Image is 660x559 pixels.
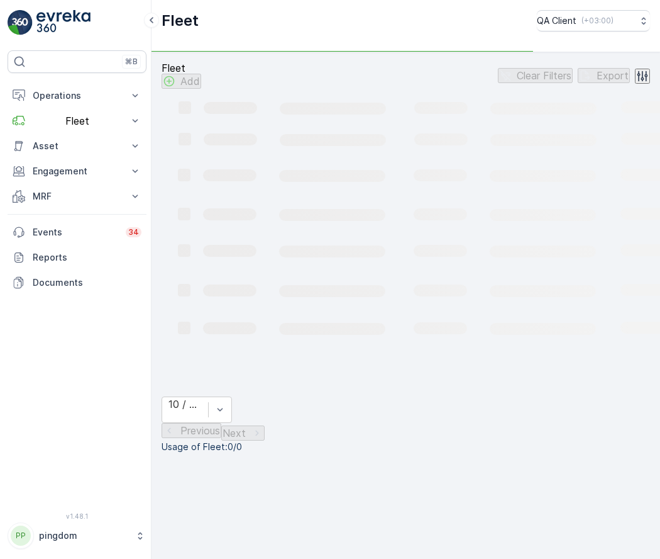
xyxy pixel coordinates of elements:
button: PPpingdom [8,522,146,549]
p: Export [597,70,629,81]
p: Fleet [162,62,201,74]
p: Operations [33,89,121,102]
p: Next [223,427,246,439]
button: QA Client(+03:00) [537,10,650,31]
button: Asset [8,133,146,159]
div: PP [11,526,31,546]
button: Next [221,426,265,441]
button: Clear Filters [498,68,573,83]
button: Fleet [8,108,146,133]
button: Engagement [8,159,146,184]
p: Events [33,226,118,239]
div: 10 / Page [168,398,202,410]
a: Events34 [8,220,146,245]
p: Usage of Fleet : 0/0 [162,441,650,453]
p: MRF [33,190,121,203]
p: Fleet [33,115,121,127]
button: Previous [162,423,221,438]
p: ⌘B [125,57,138,67]
p: Fleet [162,11,199,31]
p: 34 [128,227,139,237]
button: Export [578,68,630,83]
p: ( +03:00 ) [581,16,613,26]
img: logo_light-DOdMpM7g.png [36,10,91,35]
p: Documents [33,276,141,289]
a: Documents [8,270,146,295]
a: Reports [8,245,146,270]
p: Clear Filters [517,70,571,81]
p: Add [180,76,200,87]
p: Asset [33,140,121,152]
p: Engagement [33,165,121,178]
img: logo [8,10,33,35]
p: pingdom [39,529,129,542]
button: MRF [8,184,146,209]
p: QA Client [537,14,576,27]
button: Operations [8,83,146,108]
button: Add [162,74,201,89]
p: Reports [33,251,141,264]
p: Previous [180,425,220,436]
span: v 1.48.1 [8,512,146,520]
